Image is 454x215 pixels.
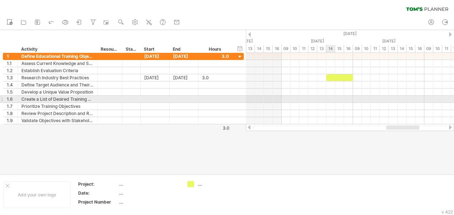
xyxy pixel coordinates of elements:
div: Prioritize Training Objectives [21,103,94,110]
div: Review Project Description and Requirements [21,110,94,117]
div: 12 [308,45,317,52]
div: 11 [299,45,308,52]
div: Resource [101,46,118,53]
div: 1.6 [7,96,17,102]
div: 16 [344,45,353,52]
div: 3.0 [202,74,229,81]
div: 11 [371,45,380,52]
div: 13 [317,45,326,52]
div: 10 [433,45,442,52]
div: Create a List of Desired Training Outcomes [21,96,94,102]
div: 13 [246,45,255,52]
div: Start [144,46,165,53]
div: 1.9 [7,117,17,124]
div: 09 [282,45,291,52]
div: 14 [255,45,264,52]
div: Sunday, 17 August 2025 [210,37,282,45]
div: End [173,46,194,53]
div: Date: [78,190,117,196]
div: Tuesday, 19 August 2025 [353,37,424,45]
div: 09 [424,45,433,52]
div: 10 [291,45,299,52]
div: 09 [353,45,362,52]
div: .... [119,190,179,196]
div: 16 [273,45,282,52]
div: 1.8 [7,110,17,117]
div: [DATE] [170,53,198,60]
div: Activity [21,46,93,53]
div: .... [119,199,179,205]
div: 16 [415,45,424,52]
div: 15 [407,45,415,52]
div: Monday, 18 August 2025 [282,37,353,45]
div: [DATE] [170,74,198,81]
div: 1.1 [7,60,17,67]
div: 13 [389,45,398,52]
div: 1 [7,53,17,60]
div: 14 [326,45,335,52]
div: Define Target Audience and Their Needs [21,81,94,88]
div: 14 [398,45,407,52]
div: Develop a Unique Value Proposition [21,89,94,95]
div: [DATE] [141,74,170,81]
div: 1.2 [7,67,17,74]
div: .... [198,181,237,187]
div: Research Industry Best Practices [21,74,94,81]
div: Status [126,46,136,53]
div: Define Educational Training Objectives [21,53,94,60]
div: Validate Objectives with Stakeholders [21,117,94,124]
div: 1.4 [7,81,17,88]
div: 1.7 [7,103,17,110]
div: Assess Current Knowledge and Skill Gaps [21,60,94,67]
div: Add your own logo [4,181,70,208]
div: 15 [264,45,273,52]
div: 10 [362,45,371,52]
div: Project: [78,181,117,187]
div: 3.0 [199,125,229,131]
div: 15 [335,45,344,52]
div: .... [119,181,179,187]
div: Establish Evaluation Criteria [21,67,94,74]
div: Project Number [78,199,117,205]
div: 1.5 [7,89,17,95]
div: [DATE] [141,53,170,60]
div: 12 [380,45,389,52]
div: v 422 [442,209,453,215]
div: 11 [442,45,451,52]
div: 1.3 [7,74,17,81]
div: Hours [198,46,232,53]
